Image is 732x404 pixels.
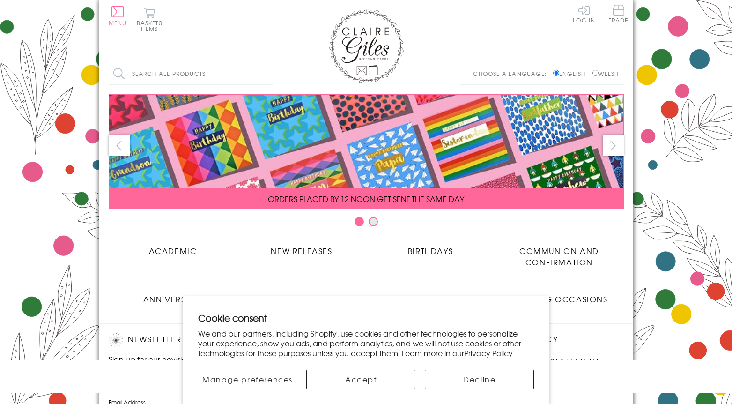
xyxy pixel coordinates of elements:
[237,238,366,256] a: New Releases
[408,245,453,256] span: Birthdays
[592,69,619,78] label: Welsh
[355,217,364,226] button: Carousel Page 1 (Current Slide)
[510,293,607,305] span: Wedding Occasions
[109,286,237,305] a: Anniversary
[198,370,297,389] button: Manage preferences
[495,238,624,268] a: Communion and Confirmation
[553,69,590,78] label: English
[609,5,628,23] span: Trade
[198,329,534,358] p: We and our partners, including Shopify, use cookies and other technologies to personalize your ex...
[109,135,130,156] button: prev
[202,374,293,385] span: Manage preferences
[473,69,551,78] p: Choose a language:
[137,7,163,31] button: Basket0 items
[464,347,513,359] a: Privacy Policy
[109,353,268,387] p: Sign up for our newsletter to receive the latest product launches, news and offers directly to yo...
[409,293,452,305] span: Sympathy
[592,70,599,76] input: Welsh
[306,370,415,389] button: Accept
[603,135,624,156] button: next
[149,245,197,256] span: Academic
[366,238,495,256] a: Birthdays
[271,245,332,256] span: New Releases
[198,311,534,324] h2: Cookie consent
[109,333,268,347] h2: Newsletter
[573,5,595,23] a: Log In
[329,9,404,83] img: Claire Giles Greetings Cards
[109,6,127,26] button: Menu
[609,5,628,25] a: Trade
[237,286,366,305] a: Age Cards
[425,370,534,389] button: Decline
[109,238,237,256] a: Academic
[143,293,203,305] span: Anniversary
[519,245,599,268] span: Communion and Confirmation
[268,193,464,204] span: ORDERS PLACED BY 12 NOON GET SENT THE SAME DAY
[553,70,559,76] input: English
[495,286,624,305] a: Wedding Occasions
[366,286,495,305] a: Sympathy
[263,63,273,84] input: Search
[141,19,163,33] span: 0 items
[109,217,624,231] div: Carousel Pagination
[276,293,327,305] span: Age Cards
[109,63,273,84] input: Search all products
[369,217,378,226] button: Carousel Page 2
[109,19,127,27] span: Menu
